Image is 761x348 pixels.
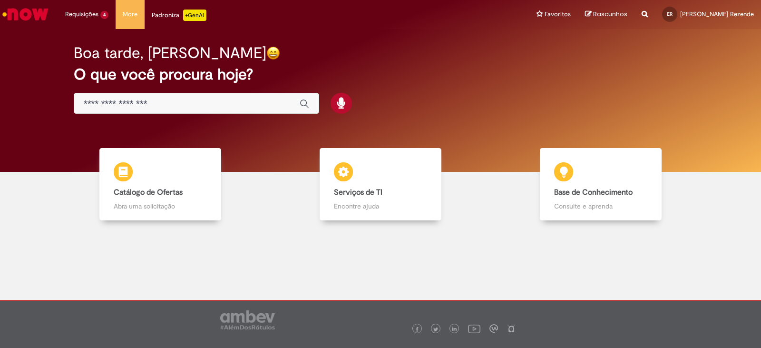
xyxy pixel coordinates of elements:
span: Favoritos [545,10,571,19]
p: Abra uma solicitação [114,201,207,211]
b: Base de Conhecimento [554,188,633,197]
span: Requisições [65,10,98,19]
div: Padroniza [152,10,206,21]
a: Base de Conhecimento Consulte e aprenda [491,148,711,221]
span: [PERSON_NAME] Rezende [680,10,754,18]
span: More [123,10,137,19]
img: logo_footer_linkedin.png [452,327,457,332]
b: Serviços de TI [334,188,382,197]
img: ServiceNow [1,5,50,24]
a: Serviços de TI Encontre ajuda [270,148,490,221]
a: Rascunhos [585,10,627,19]
span: 4 [100,11,108,19]
img: logo_footer_workplace.png [489,324,498,333]
h2: Boa tarde, [PERSON_NAME] [74,45,266,61]
span: ER [667,11,673,17]
p: +GenAi [183,10,206,21]
p: Consulte e aprenda [554,201,647,211]
b: Catálogo de Ofertas [114,188,183,197]
img: happy-face.png [266,46,280,60]
span: Rascunhos [593,10,627,19]
img: logo_footer_ambev_rotulo_gray.png [220,310,275,329]
img: logo_footer_naosei.png [507,324,516,333]
a: Catálogo de Ofertas Abra uma solicitação [50,148,270,221]
h2: O que você procura hoje? [74,66,687,83]
img: logo_footer_youtube.png [468,322,480,335]
p: Encontre ajuda [334,201,427,211]
img: logo_footer_twitter.png [433,327,438,332]
img: logo_footer_facebook.png [415,327,420,332]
